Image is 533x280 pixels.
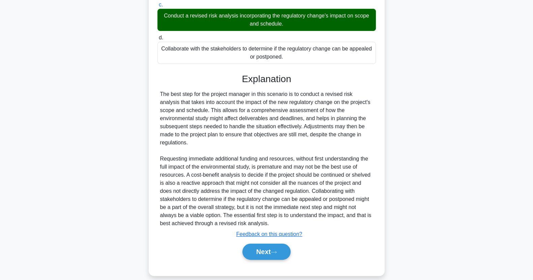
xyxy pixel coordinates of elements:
[157,42,376,64] div: Collaborate with the stakeholders to determine if the regulatory change can be appealed or postpo...
[161,73,372,85] h3: Explanation
[242,244,291,260] button: Next
[159,35,163,40] span: d.
[236,231,302,237] a: Feedback on this question?
[157,9,376,31] div: Conduct a revised risk analysis incorporating the regulatory change's impact on scope and schedule.
[159,2,163,7] span: c.
[160,90,373,228] div: The best step for the project manager in this scenario is to conduct a revised risk analysis that...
